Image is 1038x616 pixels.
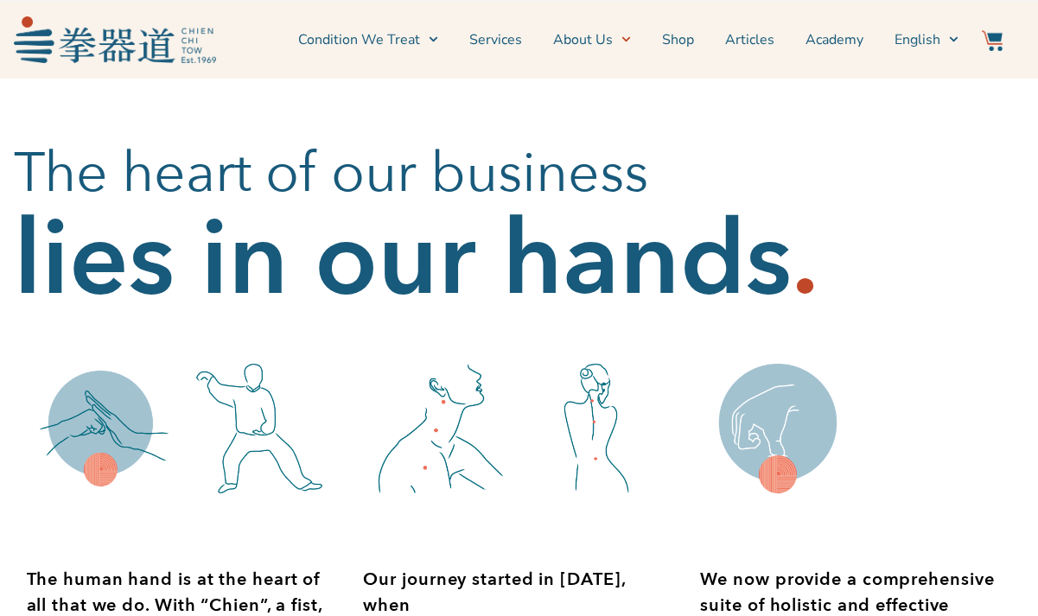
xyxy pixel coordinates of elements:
a: Services [469,18,522,61]
h2: . [792,225,818,295]
a: About Us [553,18,631,61]
a: Condition We Treat [298,18,438,61]
a: Shop [662,18,694,61]
span: English [895,29,940,50]
nav: Menu [225,18,959,61]
img: Website Icon-03 [982,30,1003,51]
h2: The heart of our business [14,139,1025,208]
h2: lies in our hands [14,225,792,295]
a: Academy [806,18,863,61]
a: Switch to English [895,18,958,61]
a: Articles [725,18,774,61]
